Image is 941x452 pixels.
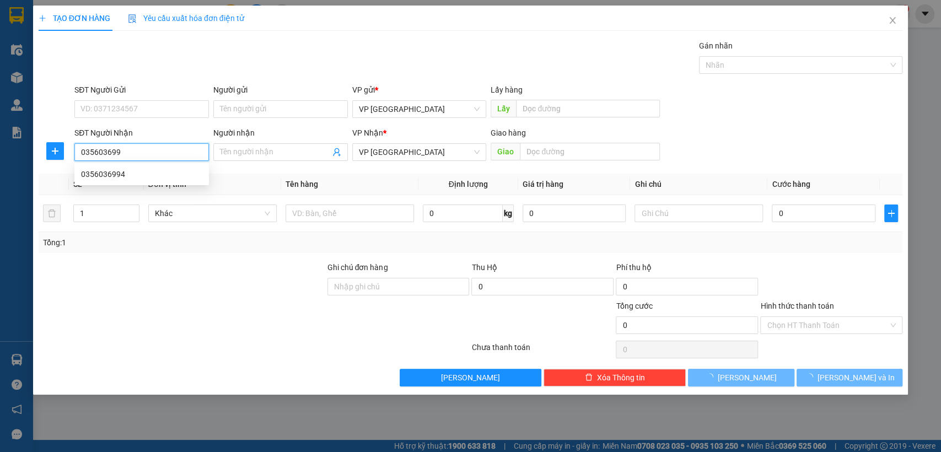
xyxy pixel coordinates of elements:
span: Lấy [491,100,516,117]
span: delete [585,373,593,382]
th: Ghi chú [630,174,767,195]
span: Định lượng [449,180,488,189]
div: Phí thu hộ [616,261,758,278]
span: Lấy hàng [491,85,523,94]
button: plus [884,205,898,222]
span: user-add [332,148,341,157]
span: Giá trị hàng [523,180,563,189]
div: 0356036994 [81,168,202,180]
span: plus [39,14,46,22]
button: plus [46,142,64,160]
span: kg [503,205,514,222]
span: Tên hàng [286,180,318,189]
input: VD: Bàn, Ghế [286,205,414,222]
span: SL [73,180,82,189]
input: Dọc đường [520,143,660,160]
span: close [888,16,897,25]
span: [PERSON_NAME] [441,372,500,384]
button: [PERSON_NAME] [688,369,794,386]
input: 0 [523,205,626,222]
div: Người nhận [213,127,348,139]
input: Ghi Chú [634,205,763,222]
div: Chưa thanh toán [471,341,615,360]
label: Gán nhãn [699,41,733,50]
span: Giao hàng [491,128,526,137]
button: Close [877,6,908,36]
div: SĐT Người Gửi [74,84,209,96]
span: Thu Hộ [471,263,497,272]
span: VP Sài Gòn [359,144,480,160]
span: loading [805,373,818,381]
button: [PERSON_NAME] [400,369,542,386]
span: TẠO ĐƠN HÀNG [39,14,110,23]
div: VP gửi [352,84,487,96]
img: icon [128,14,137,23]
button: deleteXóa Thông tin [544,369,686,386]
button: delete [43,205,61,222]
span: plus [47,147,63,155]
span: VP Lộc Ninh [359,101,480,117]
span: [PERSON_NAME] và In [818,372,895,384]
span: loading [706,373,718,381]
span: Tổng cước [616,302,652,310]
div: SĐT Người Nhận [74,127,209,139]
span: Xóa Thông tin [597,372,645,384]
div: Tổng: 1 [43,236,364,249]
div: Người gửi [213,84,348,96]
span: Yêu cầu xuất hóa đơn điện tử [128,14,244,23]
input: Ghi chú đơn hàng [327,278,470,295]
span: [PERSON_NAME] [718,372,777,384]
button: [PERSON_NAME] và In [797,369,902,386]
div: 0356036994 [74,165,209,183]
label: Hình thức thanh toán [760,302,834,310]
span: VP Nhận [352,128,383,137]
input: Dọc đường [516,100,660,117]
span: Khác [155,205,270,222]
label: Ghi chú đơn hàng [327,263,388,272]
span: plus [885,209,897,218]
span: Giao [491,143,520,160]
span: Cước hàng [772,180,810,189]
